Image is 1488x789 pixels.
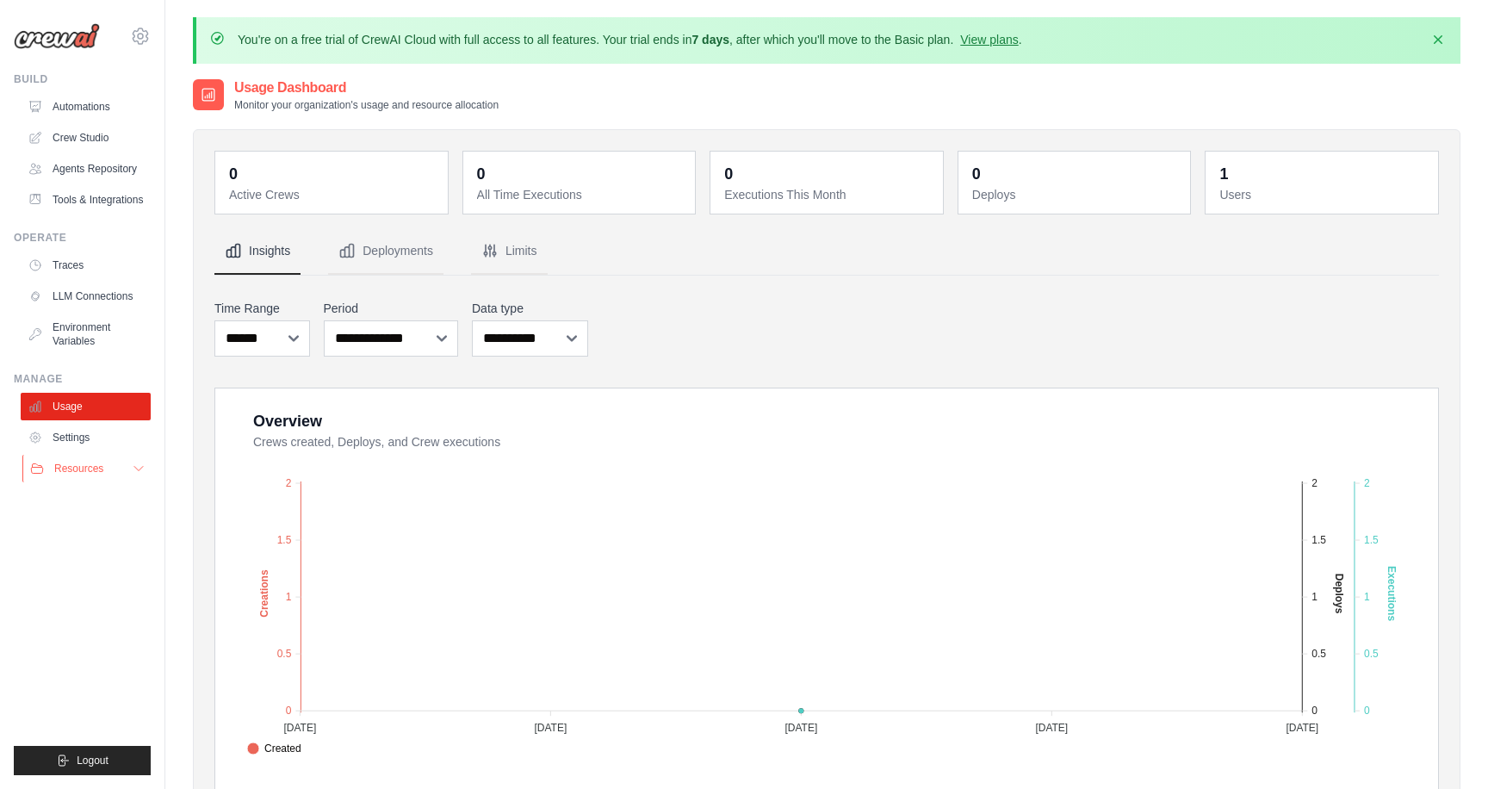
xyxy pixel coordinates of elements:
div: 0 [229,162,238,186]
button: Logout [14,746,151,775]
a: Crew Studio [21,124,151,152]
div: Manage [14,372,151,386]
a: Environment Variables [21,314,151,355]
a: Automations [21,93,151,121]
div: 0 [724,162,733,186]
a: Agents Repository [21,155,151,183]
tspan: 1.5 [277,534,292,546]
div: 0 [972,162,981,186]
div: Operate [14,231,151,245]
label: Time Range [214,300,310,317]
p: Monitor your organization's usage and resource allocation [234,98,499,112]
strong: 7 days [691,33,729,47]
dt: Executions This Month [724,186,933,203]
tspan: [DATE] [1035,722,1068,734]
tspan: 1 [286,591,292,603]
tspan: [DATE] [784,722,817,734]
tspan: 0.5 [1311,648,1326,660]
dt: Deploys [972,186,1181,203]
tspan: 0 [1364,705,1370,717]
a: Traces [21,252,151,279]
tspan: 0.5 [277,648,292,660]
a: LLM Connections [21,283,151,310]
dt: Crews created, Deploys, and Crew executions [253,433,1417,450]
img: Logo [14,23,100,49]
tspan: 1.5 [1311,534,1326,546]
tspan: 0 [286,705,292,717]
tspan: [DATE] [1286,722,1318,734]
dt: All Time Executions [477,186,685,203]
button: Deployments [328,228,443,275]
tspan: 1 [1364,591,1370,603]
div: 0 [477,162,486,186]
div: 1 [1219,162,1228,186]
a: Tools & Integrations [21,186,151,214]
button: Insights [214,228,301,275]
a: Usage [21,393,151,420]
span: Logout [77,754,108,767]
tspan: 0.5 [1364,648,1379,660]
text: Executions [1386,566,1398,621]
span: Resources [54,462,103,475]
a: Settings [21,424,151,451]
button: Resources [22,455,152,482]
div: Build [14,72,151,86]
nav: Tabs [214,228,1439,275]
tspan: [DATE] [283,722,316,734]
tspan: 2 [286,477,292,489]
tspan: 1 [1311,591,1317,603]
button: Limits [471,228,548,275]
label: Period [324,300,459,317]
tspan: 1.5 [1364,534,1379,546]
p: You're on a free trial of CrewAI Cloud with full access to all features. Your trial ends in , aft... [238,31,1022,48]
text: Deploys [1333,574,1345,614]
h2: Usage Dashboard [234,78,499,98]
div: Overview [253,409,322,433]
dt: Active Crews [229,186,437,203]
dt: Users [1219,186,1428,203]
label: Data type [472,300,588,317]
span: Created [247,741,301,756]
text: Creations [258,569,270,618]
a: View plans [960,33,1018,47]
tspan: [DATE] [534,722,567,734]
tspan: 2 [1311,477,1317,489]
tspan: 0 [1311,705,1317,717]
tspan: 2 [1364,477,1370,489]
